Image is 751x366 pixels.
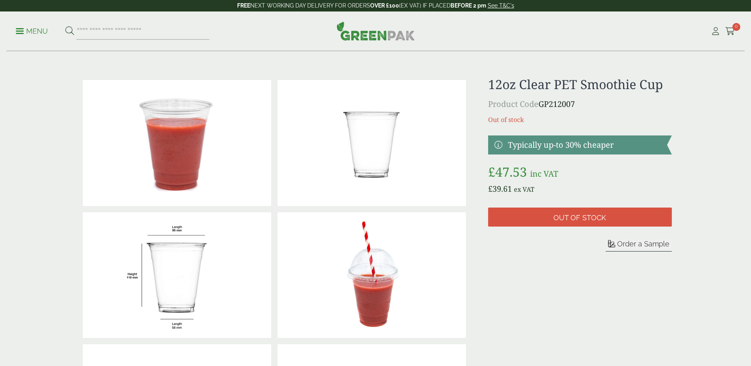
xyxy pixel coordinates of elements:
span: £ [488,183,492,194]
img: 12oz Clear PET Smoothie Cup 0 [278,80,466,206]
a: 0 [725,25,735,37]
strong: FREE [237,2,250,9]
p: Menu [16,27,48,36]
span: Out of stock [553,213,606,222]
button: Order a Sample [606,239,672,252]
span: Product Code [488,99,538,109]
i: My Account [711,27,721,35]
img: 12oz PET Smoothie Cup With Raspberry Smoothie No Lid [83,80,271,206]
span: Order a Sample [617,240,669,248]
span: 0 [732,23,740,31]
i: Cart [725,27,735,35]
span: £ [488,163,495,180]
a: Menu [16,27,48,34]
strong: OVER £100 [370,2,399,9]
bdi: 39.61 [488,183,512,194]
a: See T&C's [488,2,514,9]
img: GreenPak Supplies [337,21,415,40]
span: inc VAT [530,168,558,179]
p: Out of stock [488,115,671,124]
p: GP212007 [488,98,671,110]
h1: 12oz Clear PET Smoothie Cup [488,77,671,92]
strong: BEFORE 2 pm [451,2,486,9]
span: ex VAT [514,185,534,194]
bdi: 47.53 [488,163,527,180]
img: 12oz PET Smoothie Cup With Raspberry Smoothie With Domed Lid With Hole And Straw [278,212,466,338]
img: 12oz Smoothie [83,212,271,338]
